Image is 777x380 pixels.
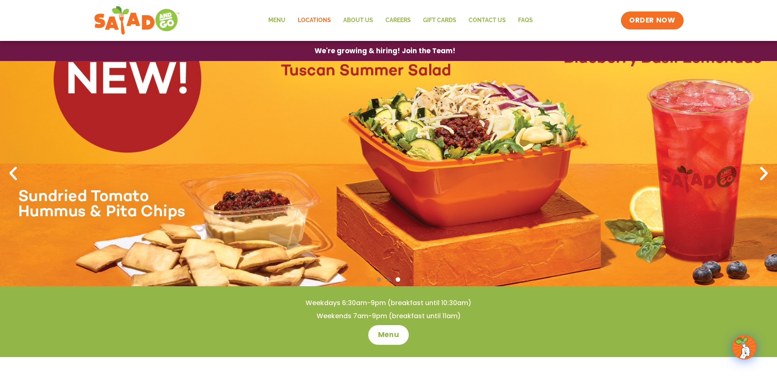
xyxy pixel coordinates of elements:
a: FAQs [512,11,539,30]
h4: Weekdays 6:30am-9pm (breakfast until 10:30am) [16,299,761,308]
a: Menu [262,11,292,30]
nav: Menu [262,11,539,30]
img: wpChatIcon [733,336,756,359]
img: new-SAG-logo-768×292 [94,4,180,37]
a: ORDER NOW [621,11,683,29]
div: Next slide [755,165,773,183]
span: ORDER NOW [629,16,675,25]
span: Go to slide 2 [386,277,391,282]
span: Go to slide 1 [377,277,381,282]
a: About Us [337,11,379,30]
span: We're growing & hiring! Join the Team! [315,47,455,54]
div: Previous slide [4,165,22,183]
a: Locations [292,11,337,30]
a: We're growing & hiring! Join the Team! [302,41,468,61]
span: Menu [378,330,399,340]
span: Go to slide 3 [396,277,400,282]
a: Careers [379,11,417,30]
h4: Weekends 7am-9pm (breakfast until 11am) [16,312,761,321]
a: Contact Us [462,11,512,30]
a: Menu [368,325,409,345]
a: GIFT CARDS [417,11,462,30]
